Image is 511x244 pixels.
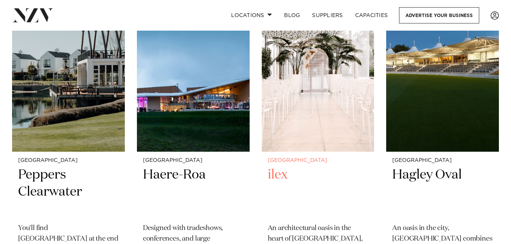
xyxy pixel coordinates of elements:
[278,7,306,23] a: BLOG
[392,158,493,163] small: [GEOGRAPHIC_DATA]
[18,166,119,218] h2: Peppers Clearwater
[262,0,374,151] img: wedding ceremony at ilex cafe in christchurch
[143,158,244,163] small: [GEOGRAPHIC_DATA]
[12,8,53,22] img: nzv-logo.png
[399,7,479,23] a: Advertise your business
[392,166,493,218] h2: Hagley Oval
[268,166,368,218] h2: ilex
[268,158,368,163] small: [GEOGRAPHIC_DATA]
[349,7,394,23] a: Capacities
[225,7,278,23] a: Locations
[18,158,119,163] small: [GEOGRAPHIC_DATA]
[306,7,349,23] a: SUPPLIERS
[143,166,244,218] h2: Haere-Roa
